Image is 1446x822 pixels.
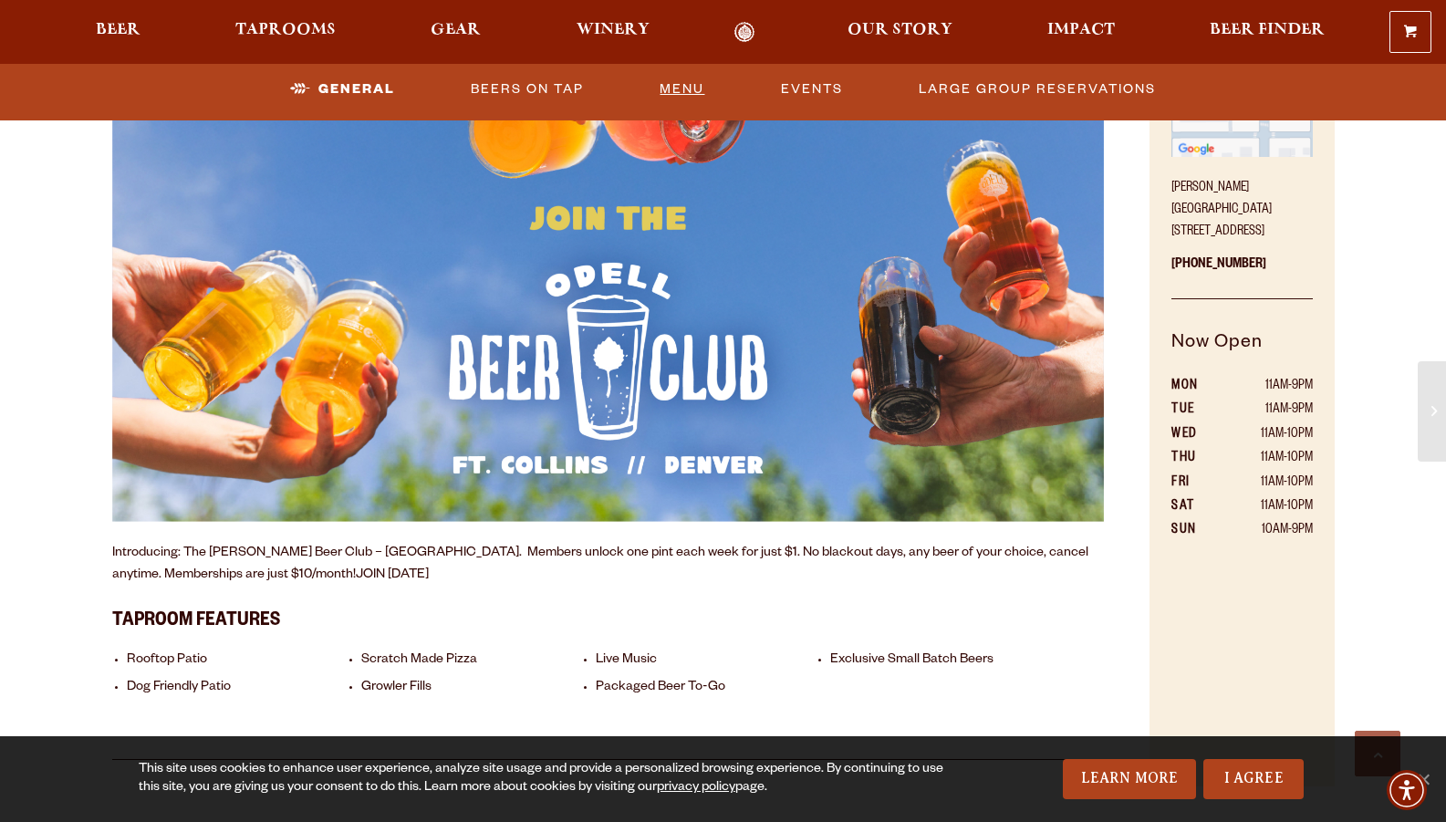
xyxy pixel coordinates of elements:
a: Find on Google Maps (opens in a new window) [1171,148,1312,162]
img: Odell Beer Club [112,91,1105,522]
a: Odell Home [711,22,779,43]
a: Menu [652,68,712,110]
td: 11AM-9PM [1220,399,1313,422]
span: Beer [96,23,140,37]
th: FRI [1171,472,1220,495]
th: THU [1171,447,1220,471]
td: 11AM-10PM [1220,447,1313,471]
td: 11AM-10PM [1220,495,1313,519]
span: Impact [1047,23,1115,37]
li: Packaged Beer To-Go [596,680,821,697]
a: Our Story [836,22,964,43]
a: Large Group Reservations [911,68,1163,110]
li: Rooftop Patio [127,652,352,670]
a: Taprooms [224,22,348,43]
span: Beer Finder [1210,23,1325,37]
a: Impact [1035,22,1127,43]
a: General [283,68,402,110]
p: [PERSON_NAME][GEOGRAPHIC_DATA] [STREET_ADDRESS] [1171,167,1312,244]
li: Dog Friendly Patio [127,680,352,697]
th: TUE [1171,399,1220,422]
h3: Taproom Features [112,599,1105,638]
a: Events [774,68,850,110]
span: Gear [431,23,481,37]
td: 11AM-9PM [1220,375,1313,399]
th: SAT [1171,495,1220,519]
a: Learn More [1063,759,1197,799]
p: [PHONE_NUMBER] [1171,244,1312,299]
th: WED [1171,423,1220,447]
a: Winery [565,22,661,43]
li: Growler Fills [361,680,587,697]
a: I Agree [1203,759,1304,799]
td: 11AM-10PM [1220,423,1313,447]
li: Exclusive Small Batch Beers [830,652,1056,670]
a: Beers On Tap [463,68,591,110]
a: Scroll to top [1355,731,1400,776]
a: Gear [419,22,493,43]
td: 11AM-10PM [1220,472,1313,495]
a: JOIN [DATE] [356,568,429,583]
li: Live Music [596,652,821,670]
h5: Now Open [1171,329,1312,375]
span: Our Story [848,23,952,37]
a: privacy policy [657,781,735,796]
th: MON [1171,375,1220,399]
div: This site uses cookies to enhance user experience, analyze site usage and provide a personalized ... [139,761,952,797]
a: Beer Finder [1198,22,1337,43]
td: 10AM-9PM [1220,519,1313,543]
a: Beer [84,22,152,43]
div: Accessibility Menu [1387,770,1427,810]
p: Introducing: The [PERSON_NAME] Beer Club – [GEOGRAPHIC_DATA]. Members unlock one pint each week f... [112,543,1105,587]
li: Scratch Made Pizza [361,652,587,670]
span: Taprooms [235,23,336,37]
th: SUN [1171,519,1220,543]
span: Winery [577,23,650,37]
